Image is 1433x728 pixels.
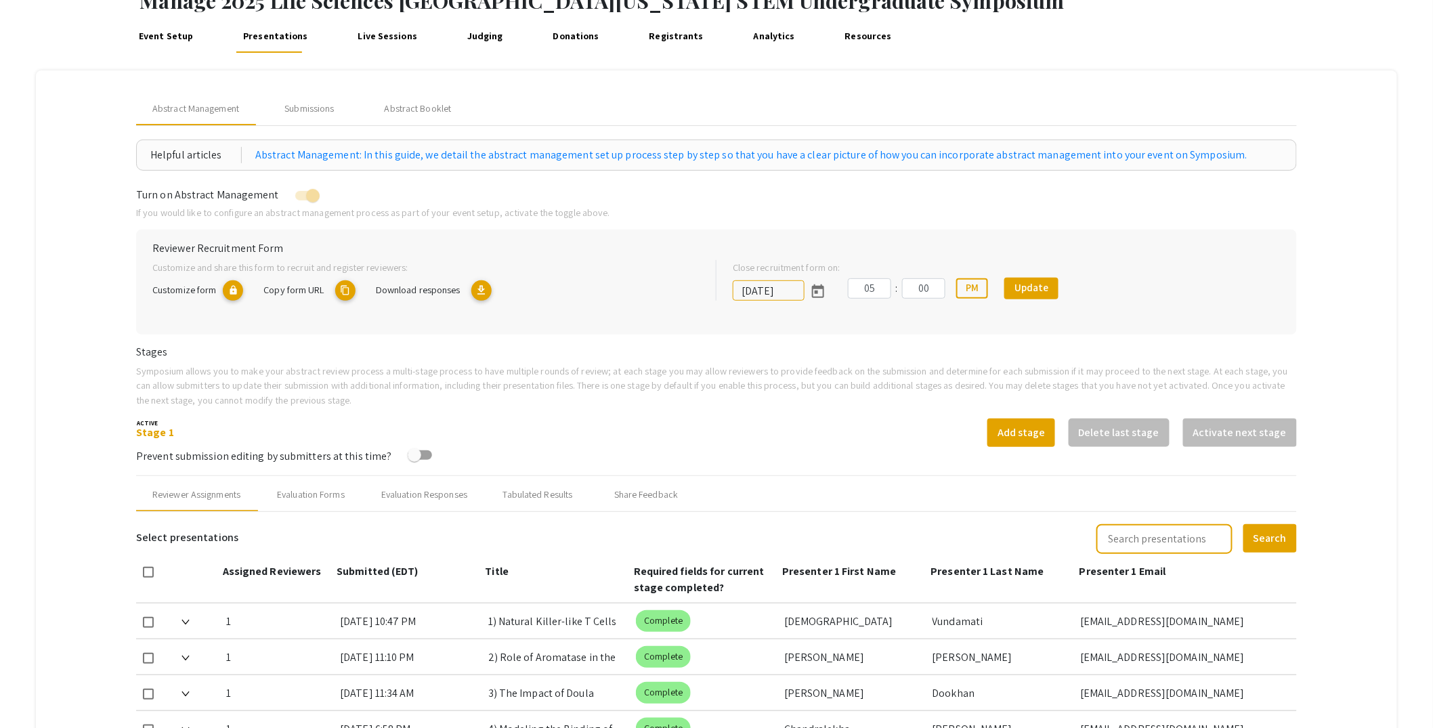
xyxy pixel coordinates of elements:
[645,20,707,53] a: Registrants
[354,20,421,53] a: Live Sessions
[750,20,798,53] a: Analytics
[784,675,922,710] div: [PERSON_NAME]
[488,603,626,639] div: 1) Natural Killer-like T Cells and Longevity: A Comparative Analysis
[805,278,832,305] button: Open calendar
[1096,524,1233,554] input: Search presentations
[136,345,1297,358] h6: Stages
[152,242,1281,255] h6: Reviewer Recruitment Form
[902,278,945,299] input: Minutes
[340,603,477,639] div: [DATE] 10:47 PM
[1080,603,1286,639] div: [EMAIL_ADDRESS][DOMAIN_NAME]
[848,278,891,299] input: Hours
[385,102,452,116] div: Abstract Booklet
[135,20,197,53] a: Event Setup
[1079,564,1166,578] span: Presenter 1 Email
[136,364,1297,408] p: Symposium allows you to make your abstract review process a multi-stage process to have multiple ...
[488,675,626,710] div: 3) The Impact of Doula Support on Maternal Mental Health, NeonatalOutcomes, and Epidural Use: Cor...
[1004,278,1058,299] button: Update
[136,449,391,463] span: Prevent submission editing by submitters at this time?
[841,20,895,53] a: Resources
[784,639,922,675] div: [PERSON_NAME]
[1080,639,1286,675] div: [EMAIL_ADDRESS][DOMAIN_NAME]
[226,639,329,675] div: 1
[486,564,509,578] span: Title
[226,603,329,639] div: 1
[376,283,461,296] span: Download responses
[277,488,345,502] div: Evaluation Forms
[152,102,239,116] span: Abstract Management
[464,20,507,53] a: Judging
[381,488,467,502] div: Evaluation Responses
[636,610,691,632] mat-chip: Complete
[549,20,602,53] a: Donations
[784,603,922,639] div: [DEMOGRAPHIC_DATA]
[223,564,322,578] span: Assigned Reviewers
[335,280,356,301] mat-icon: copy URL
[933,639,1070,675] div: [PERSON_NAME]
[136,523,238,553] h6: Select presentations
[136,188,279,202] span: Turn on Abstract Management
[337,564,419,578] span: Submitted (EDT)
[636,682,691,704] mat-chip: Complete
[136,425,174,440] a: Stage 1
[223,280,243,301] mat-icon: lock
[488,639,626,675] div: 2) Role of Aromatase in the Conversion of 11-Oxyandrogens to [MEDICAL_DATA]: Mechanisms and Impli...
[1080,675,1286,710] div: [EMAIL_ADDRESS][DOMAIN_NAME]
[152,488,240,502] div: Reviewer Assignments
[284,102,334,116] div: Submissions
[226,675,329,710] div: 1
[634,564,765,595] span: Required fields for current stage completed?
[340,639,477,675] div: [DATE] 11:10 PM
[933,603,1070,639] div: Vundamati
[240,20,312,53] a: Presentations
[503,488,573,502] div: Tabulated Results
[987,419,1055,447] button: Add stage
[1183,419,1297,447] button: Activate next stage
[255,147,1247,163] a: Abstract Management: In this guide, we detail the abstract management set up process step by step...
[181,691,190,697] img: Expand arrow
[181,656,190,661] img: Expand arrow
[10,667,58,718] iframe: Chat
[152,260,694,275] p: Customize and share this form to recruit and register reviewers:
[614,488,678,502] div: Share Feedback
[1069,419,1170,447] button: Delete last stage
[181,620,190,625] img: Expand arrow
[136,205,1297,220] p: If you would like to configure an abstract management process as part of your event setup, activa...
[340,675,477,710] div: [DATE] 11:34 AM
[733,260,840,275] label: Close recruitment form on:
[636,646,691,668] mat-chip: Complete
[891,280,902,297] div: :
[933,675,1070,710] div: Dookhan
[152,283,216,296] span: Customize form
[931,564,1044,578] span: Presenter 1 Last Name
[956,278,988,299] button: PM
[150,147,242,163] div: Helpful articles
[471,280,492,301] mat-icon: Export responses
[1243,524,1297,553] button: Search
[782,564,896,578] span: Presenter 1 First Name
[263,283,324,296] span: Copy form URL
